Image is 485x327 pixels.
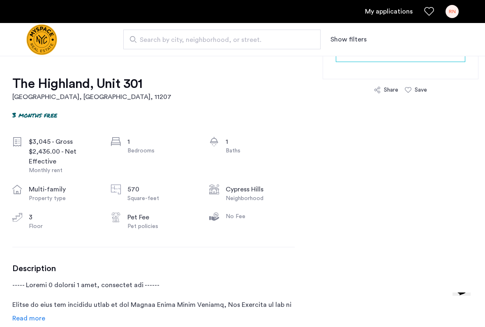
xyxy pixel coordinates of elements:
div: RN [446,5,459,18]
p: 3 months free [12,110,57,120]
div: Square-feet [127,194,196,203]
div: 1 [127,137,196,147]
div: Monthly rent [29,166,98,175]
div: $3,045 - Gross [29,137,98,147]
div: 570 [127,184,196,194]
div: Bedrooms [127,147,196,155]
span: Read more [12,315,45,322]
h3: Description [12,264,295,274]
div: Cypress Hills [226,184,295,194]
div: Floor [29,222,98,230]
a: Read info [12,313,45,323]
p: ----- Loremi 0 dolorsi 1 amet, consectet adi ------ Elitse do eius tem incididu utlab et dol Magn... [12,280,295,310]
div: Share [384,86,398,94]
div: Pet policies [127,222,196,230]
h1: The Highland, Unit 301 [12,76,171,92]
div: No Fee [226,212,295,221]
div: 3 [29,212,98,222]
a: The Highland, Unit 301[GEOGRAPHIC_DATA], [GEOGRAPHIC_DATA], 11207 [12,76,171,102]
div: Neighborhood [226,194,295,203]
h2: [GEOGRAPHIC_DATA], [GEOGRAPHIC_DATA] , 11207 [12,92,171,102]
div: multi-family [29,184,98,194]
button: Show or hide filters [330,35,367,44]
span: Search by city, neighborhood, or street. [140,35,298,45]
iframe: chat widget [449,292,477,319]
div: Pet Fee [127,212,196,222]
div: $2,436.00 - Net Effective [29,147,98,166]
div: Baths [226,147,295,155]
input: Apartment Search [123,30,321,49]
a: Favorites [424,7,434,16]
div: 1 [226,137,295,147]
a: Cazamio logo [26,24,57,55]
a: My application [365,7,413,16]
div: Property type [29,194,98,203]
div: Save [415,86,427,94]
img: logo [26,24,57,55]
